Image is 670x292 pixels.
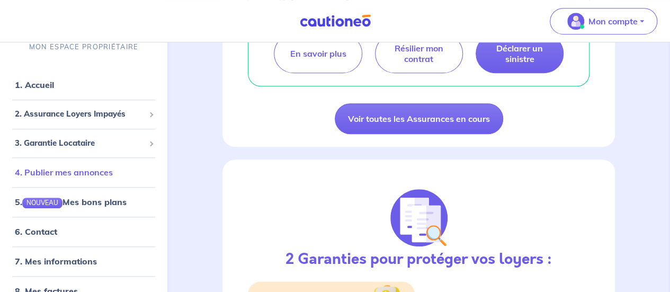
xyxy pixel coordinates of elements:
[296,14,375,28] img: Cautioneo
[4,104,163,125] div: 2. Assurance Loyers Impayés
[285,251,552,269] h3: 2 Garanties pour protéger vos loyers :
[15,79,54,90] a: 1. Accueil
[390,189,448,246] img: justif-loupe
[15,197,127,207] a: 5.NOUVEAUMes bons plans
[4,221,163,242] div: 6. Contact
[4,251,163,272] div: 7. Mes informations
[375,34,463,73] a: Résilier mon contrat
[567,13,584,30] img: illu_account_valid_menu.svg
[335,103,503,134] a: Voir toutes les Assurances en cours
[15,137,145,149] span: 3. Garantie Locataire
[588,15,638,28] p: Mon compte
[15,256,97,267] a: 7. Mes informations
[489,43,550,64] p: Déclarer un sinistre
[388,43,450,64] p: Résilier mon contrat
[15,226,57,237] a: 6. Contact
[550,8,657,34] button: illu_account_valid_menu.svgMon compte
[290,48,346,59] p: En savoir plus
[4,133,163,154] div: 3. Garantie Locataire
[4,191,163,213] div: 5.NOUVEAUMes bons plans
[29,42,138,52] p: MON ESPACE PROPRIÉTAIRE
[15,167,113,178] a: 4. Publier mes annonces
[476,34,564,73] a: Déclarer un sinistre
[15,108,145,120] span: 2. Assurance Loyers Impayés
[4,74,163,95] div: 1. Accueil
[274,34,362,73] a: En savoir plus
[4,162,163,183] div: 4. Publier mes annonces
